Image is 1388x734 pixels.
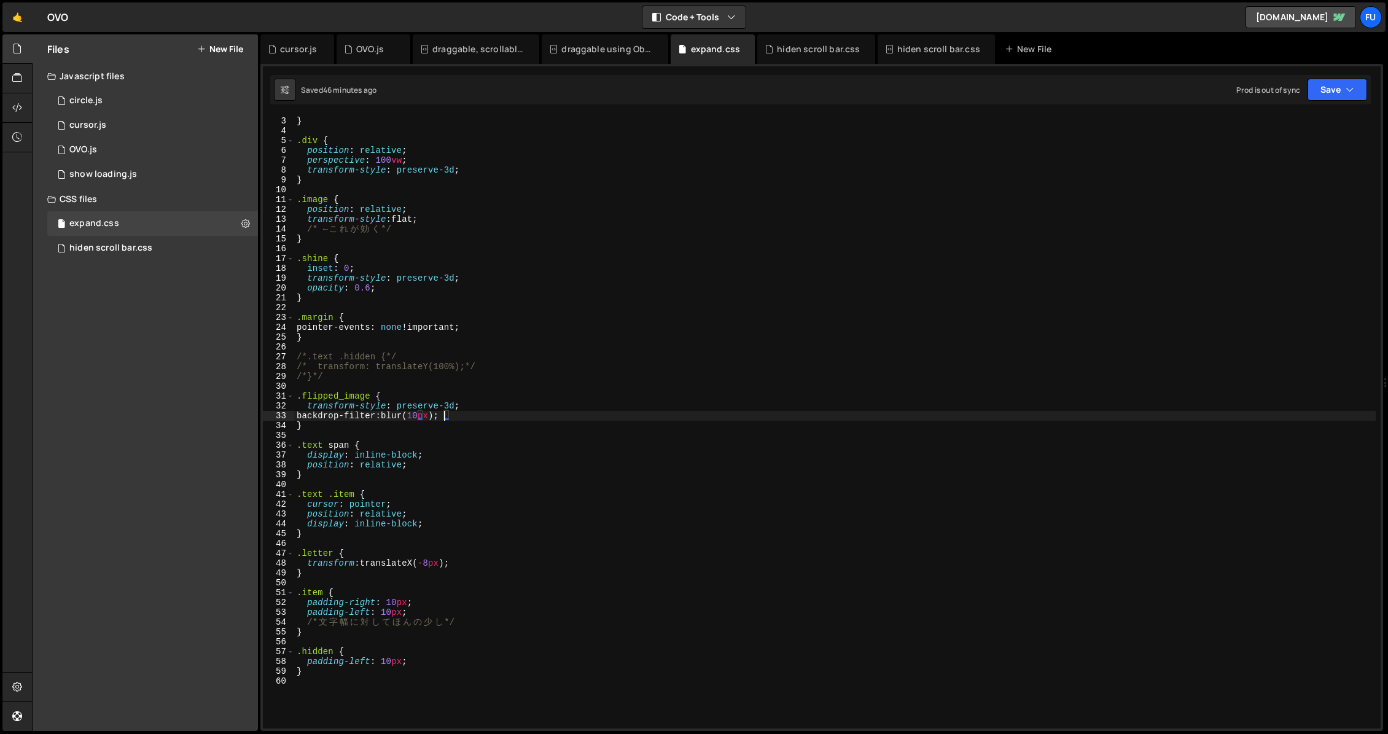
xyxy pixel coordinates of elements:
div: 24 [263,322,294,332]
button: Save [1308,79,1367,101]
div: 42 [263,499,294,509]
div: 45 [263,529,294,539]
button: New File [197,44,243,54]
div: 19 [263,273,294,283]
div: circle.js [69,95,103,106]
div: 50 [263,578,294,588]
div: 55 [263,627,294,637]
div: 20 [263,283,294,293]
div: 31 [263,391,294,401]
div: expand.css [691,43,741,55]
div: 59 [263,666,294,676]
div: 57 [263,647,294,657]
div: 8 [263,165,294,175]
div: cursor.js [69,120,106,131]
div: draggable using Observer.css [561,43,653,55]
div: 32 [263,401,294,411]
div: 5 [263,136,294,146]
div: cursor.js [280,43,317,55]
div: hiden scroll bar.css [69,243,152,254]
div: 9 [263,175,294,185]
div: CSS files [33,187,258,211]
a: 🤙 [2,2,33,32]
div: 41 [263,490,294,499]
a: [DOMAIN_NAME] [1246,6,1356,28]
div: 11 [263,195,294,205]
div: 14 [263,224,294,234]
div: circle.js [47,88,262,113]
div: 51 [263,588,294,598]
div: 38 [263,460,294,470]
div: 12 [263,205,294,214]
button: Code + Tools [642,6,746,28]
div: 16 [263,244,294,254]
div: 48 [263,558,294,568]
h2: Files [47,42,69,56]
div: 49 [263,568,294,578]
div: 52 [263,598,294,607]
div: 27 [263,352,294,362]
div: hiden scroll bar.css [777,43,860,55]
div: 56 [263,637,294,647]
div: 22 [263,303,294,313]
div: 3 [263,116,294,126]
div: 60 [263,676,294,686]
div: expand.css [47,211,262,236]
div: 26 [263,342,294,352]
div: 28 [263,362,294,372]
div: 23 [263,313,294,322]
div: 4 [263,126,294,136]
div: 44 [263,519,294,529]
div: 53 [263,607,294,617]
div: show loading.js [69,169,137,180]
div: OVO.js [69,144,97,155]
div: 10 [263,185,294,195]
div: 35 [263,431,294,440]
div: Javascript files [33,64,258,88]
div: 17 [263,254,294,264]
div: 7 [263,155,294,165]
div: OVO.js [47,138,262,162]
div: 6 [263,146,294,155]
div: 25 [263,332,294,342]
div: 47 [263,549,294,558]
div: 21 [263,293,294,303]
div: New File [1005,43,1056,55]
div: 18 [263,264,294,273]
div: 30 [263,381,294,391]
div: 37 [263,450,294,460]
div: 17267/48011.js [47,162,262,187]
div: 29 [263,372,294,381]
div: 34 [263,421,294,431]
div: 43 [263,509,294,519]
div: 36 [263,440,294,450]
a: Fu [1360,6,1382,28]
div: hiden scroll bar.css [897,43,980,55]
div: OVO.js [356,43,384,55]
div: 13 [263,214,294,224]
div: Prod is out of sync [1236,85,1300,95]
div: 46 [263,539,294,549]
div: 17267/48012.js [47,113,262,138]
div: draggable, scrollable.js [432,43,524,55]
div: 54 [263,617,294,627]
div: expand.css [69,218,119,229]
div: 33 [263,411,294,421]
div: 46 minutes ago [323,85,376,95]
div: Saved [301,85,376,95]
div: 17267/47816.css [47,236,262,260]
div: 58 [263,657,294,666]
div: OVO [47,10,68,25]
div: 40 [263,480,294,490]
div: 39 [263,470,294,480]
div: 15 [263,234,294,244]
